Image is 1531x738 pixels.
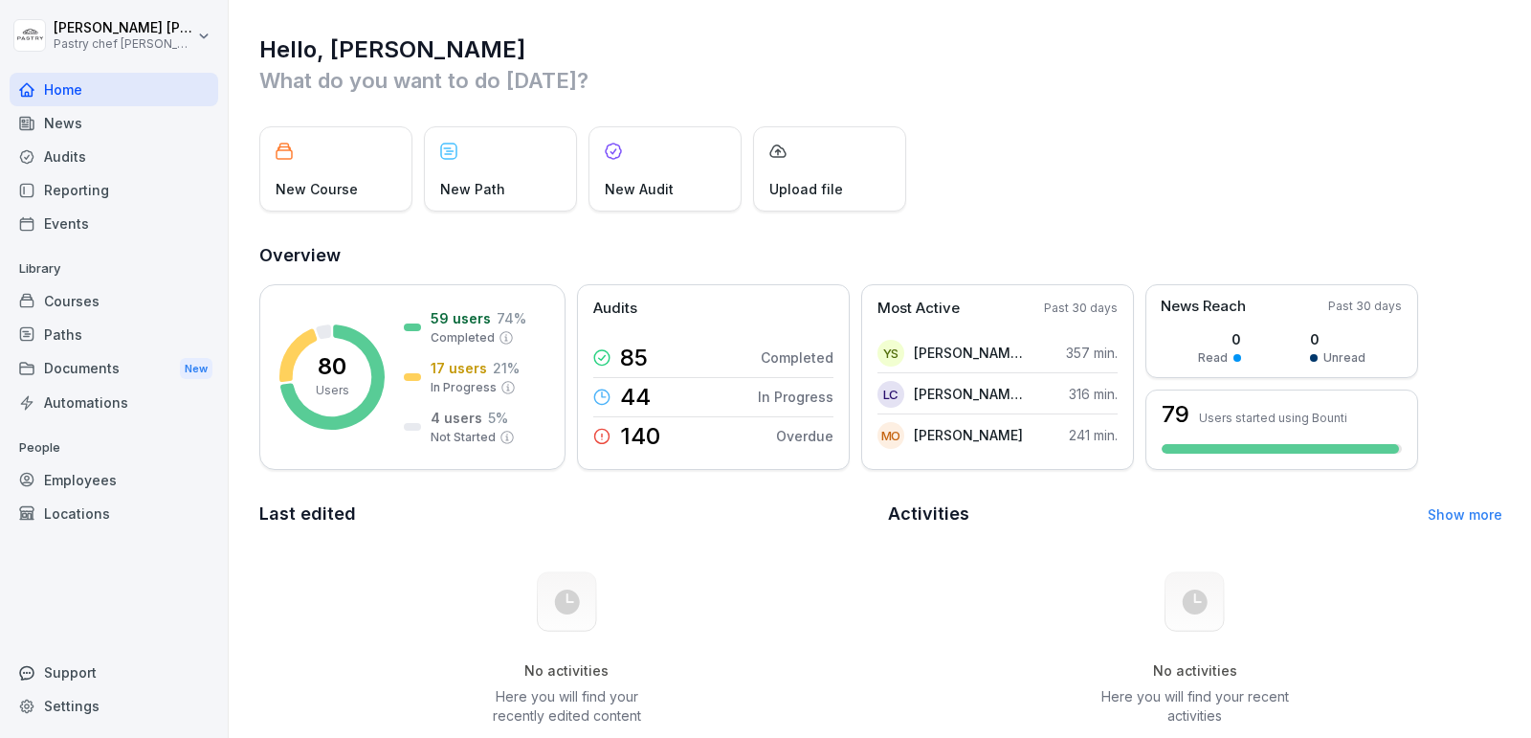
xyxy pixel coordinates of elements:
a: Settings [10,689,218,723]
a: Events [10,207,218,240]
p: 17 users [431,358,487,378]
p: [PERSON_NAME] [PERSON_NAME] [54,20,193,36]
p: Unread [1323,349,1365,367]
p: In Progress [431,379,497,396]
p: Pastry chef [PERSON_NAME] y Cocina gourmet [54,37,193,51]
p: New Path [440,179,505,199]
p: 44 [620,386,651,409]
a: Audits [10,140,218,173]
p: 0 [1310,329,1365,349]
p: 80 [318,355,346,378]
p: 59 users [431,308,491,328]
p: People [10,433,218,463]
p: 140 [620,425,660,448]
p: New Audit [605,179,674,199]
p: Upload file [769,179,843,199]
a: Reporting [10,173,218,207]
a: DocumentsNew [10,351,218,387]
a: News [10,106,218,140]
div: YS [877,340,904,367]
p: Overdue [776,426,833,446]
p: Users started using Bounti [1199,411,1347,425]
div: New [180,358,212,380]
a: Show more [1428,506,1502,523]
p: [PERSON_NAME] [PERSON_NAME] [914,384,1024,404]
h2: Activities [888,501,969,527]
p: Here you will find your recently edited content [470,687,663,726]
p: Here you will find your recent activities [1098,687,1292,726]
p: Library [10,254,218,284]
h2: Last edited [259,501,875,527]
p: 85 [620,347,648,369]
a: Courses [10,284,218,318]
h2: Overview [259,242,1502,269]
p: 5 % [488,408,508,428]
a: Employees [10,463,218,497]
p: In Progress [758,387,833,407]
p: [PERSON_NAME] Soche [914,343,1024,363]
p: New Course [276,179,358,199]
p: Not Started [431,429,496,446]
p: Most Active [877,298,960,320]
a: Locations [10,497,218,530]
a: Home [10,73,218,106]
p: Completed [761,347,833,368]
p: Users [316,382,349,399]
h5: No activities [470,662,663,680]
h5: No activities [1098,662,1292,680]
h1: Hello, [PERSON_NAME] [259,34,1502,65]
p: [PERSON_NAME] [914,425,1023,445]
div: LC [877,381,904,408]
p: Completed [431,329,495,347]
a: Paths [10,318,218,351]
a: Automations [10,386,218,419]
p: 357 min. [1066,343,1118,363]
p: 74 % [497,308,526,328]
p: 241 min. [1069,425,1118,445]
p: Past 30 days [1044,300,1118,317]
div: Support [10,656,218,689]
p: What do you want to do [DATE]? [259,65,1502,96]
p: 0 [1198,329,1241,349]
div: MO [877,422,904,449]
h3: 79 [1162,403,1189,426]
p: 21 % [493,358,520,378]
p: News Reach [1161,296,1246,318]
p: 4 users [431,408,482,428]
p: 316 min. [1069,384,1118,404]
div: Documents [10,351,218,387]
p: Audits [593,298,637,320]
p: Read [1198,349,1228,367]
p: Past 30 days [1328,298,1402,315]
